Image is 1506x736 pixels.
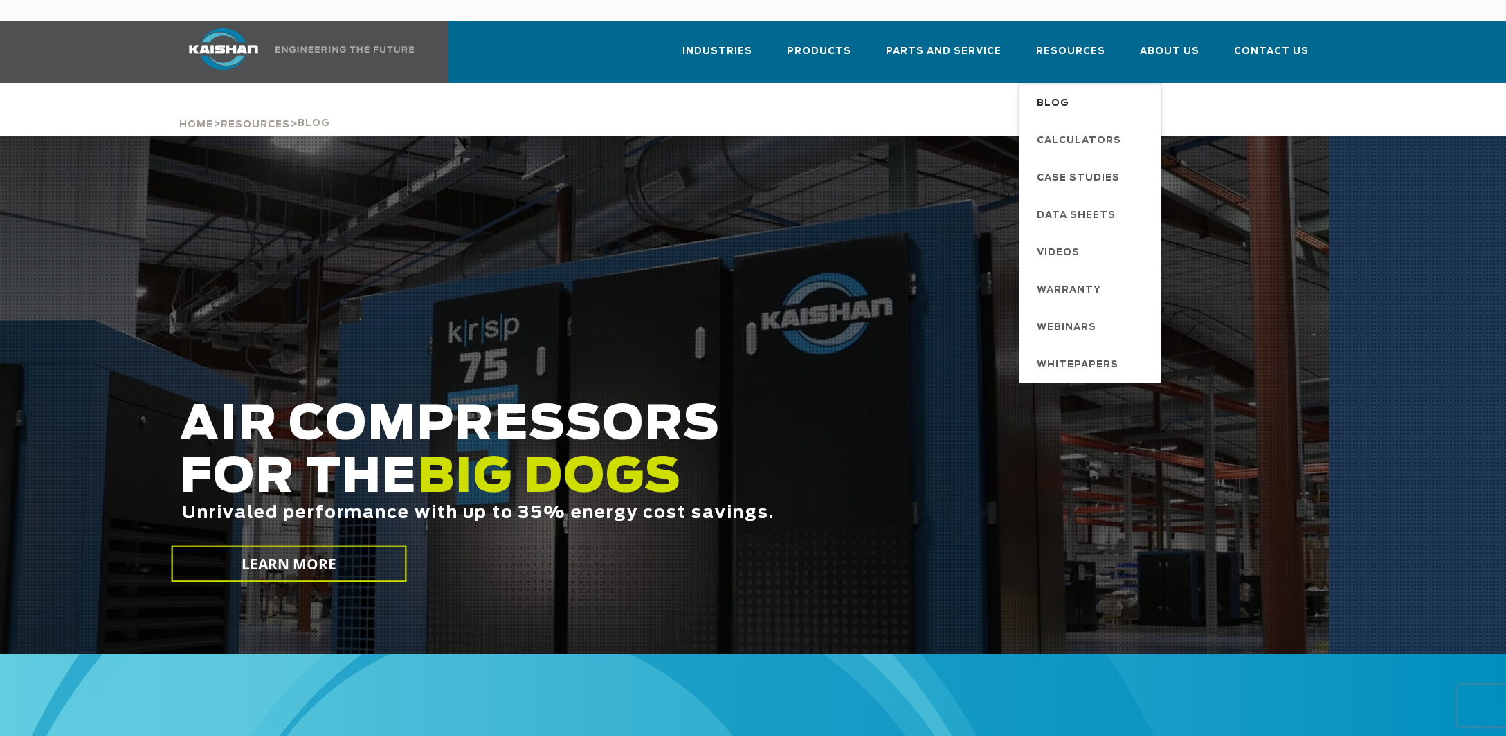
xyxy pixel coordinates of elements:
[1037,92,1069,116] span: Blog
[787,44,851,59] span: Products
[221,118,290,130] a: Resources
[787,33,851,80] a: Products
[886,33,1001,80] a: Parts and Service
[180,399,1132,566] h2: AIR COMPRESSORS FOR THE
[182,505,774,522] span: Unrivaled performance with up to 35% energy cost savings.
[886,44,1001,59] span: Parts and Service
[1037,167,1120,190] span: Case Studies
[1234,33,1309,80] a: Contact Us
[1023,121,1161,158] a: Calculators
[179,120,213,129] span: Home
[417,454,682,502] span: BIG DOGS
[1023,270,1161,308] a: Warranty
[1037,316,1096,340] span: Webinars
[1023,158,1161,196] a: Case Studies
[1023,345,1161,383] a: Whitepapers
[172,21,417,83] a: Kaishan USA
[172,28,275,70] img: kaishan logo
[275,46,414,53] img: Engineering the future
[1234,44,1309,59] span: Contact Us
[1037,129,1121,153] span: Calculators
[179,83,330,136] div: > >
[1036,44,1105,59] span: Resources
[1023,196,1161,233] a: Data Sheets
[1023,84,1161,121] a: Blog
[1037,241,1080,265] span: Videos
[242,554,337,574] span: LEARN MORE
[1037,353,1118,377] span: Whitepapers
[1037,204,1116,228] span: Data Sheets
[682,44,752,59] span: Industries
[221,120,290,129] span: Resources
[1036,33,1105,80] a: Resources
[1140,44,1199,59] span: About Us
[1037,279,1101,302] span: Warranty
[1140,33,1199,80] a: About Us
[1023,233,1161,270] a: Videos
[172,546,407,582] a: LEARN MORE
[1023,308,1161,345] a: Webinars
[682,33,752,80] a: Industries
[179,118,213,130] a: Home
[298,119,330,128] span: Blog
